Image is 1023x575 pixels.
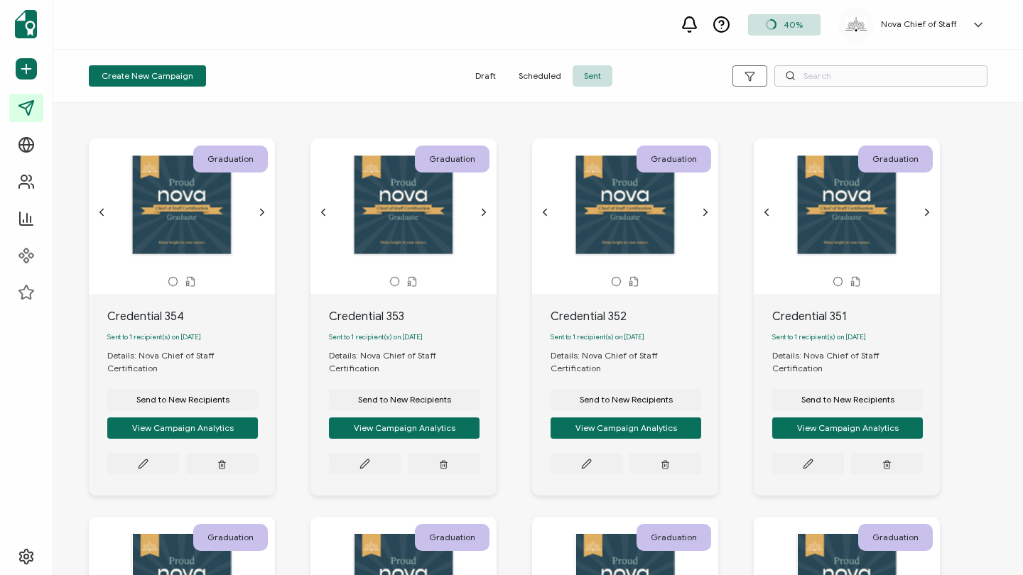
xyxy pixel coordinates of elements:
img: f53f884a-7200-4873-80e7-5e9b12fc9e96.png [845,17,867,31]
button: View Campaign Analytics [107,417,258,439]
button: Send to New Recipients [772,389,923,410]
div: Graduation [858,524,933,551]
div: Details: Nova Chief of Staff Certification [329,349,497,375]
span: Draft [464,65,507,87]
div: Graduation [193,146,268,172]
div: Credential 354 [107,308,275,325]
input: Search [774,65,987,87]
span: Send to New Recipients [136,395,229,404]
ion-icon: chevron back outline [761,207,772,218]
button: View Campaign Analytics [551,417,701,439]
div: Graduation [637,146,711,172]
button: Send to New Recipients [551,389,701,410]
ion-icon: chevron back outline [318,207,329,218]
button: View Campaign Analytics [329,417,480,439]
ion-icon: chevron back outline [539,207,551,218]
button: Create New Campaign [89,65,206,87]
span: Send to New Recipients [358,395,451,404]
button: View Campaign Analytics [772,417,923,439]
iframe: Chat Widget [952,507,1023,575]
ion-icon: chevron forward outline [478,207,489,218]
div: Credential 352 [551,308,718,325]
div: Graduation [858,146,933,172]
img: sertifier-logomark-colored.svg [15,10,37,38]
div: Graduation [415,146,489,172]
span: Scheduled [507,65,573,87]
span: Create New Campaign [102,72,193,80]
button: Send to New Recipients [107,389,258,410]
span: Sent to 1 recipient(s) on [DATE] [551,333,644,341]
ion-icon: chevron forward outline [921,207,933,218]
div: Credential 353 [329,308,497,325]
span: Send to New Recipients [801,395,894,404]
span: Sent [573,65,612,87]
div: Details: Nova Chief of Staff Certification [551,349,718,375]
ion-icon: chevron forward outline [700,207,711,218]
span: Sent to 1 recipient(s) on [DATE] [107,333,201,341]
span: 40% [784,19,803,30]
h5: Nova Chief of Staff [881,19,957,29]
div: Details: Nova Chief of Staff Certification [772,349,940,375]
button: Send to New Recipients [329,389,480,410]
span: Sent to 1 recipient(s) on [DATE] [329,333,423,341]
ion-icon: chevron forward outline [256,207,268,218]
div: Graduation [637,524,711,551]
span: Sent to 1 recipient(s) on [DATE] [772,333,866,341]
div: Credential 351 [772,308,940,325]
ion-icon: chevron back outline [96,207,107,218]
span: Send to New Recipients [580,395,673,404]
div: Graduation [415,524,489,551]
div: Details: Nova Chief of Staff Certification [107,349,275,375]
div: Graduation [193,524,268,551]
